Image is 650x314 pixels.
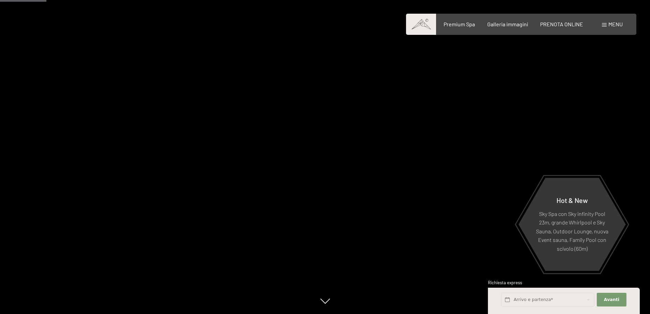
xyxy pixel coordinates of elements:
span: Hot & New [557,196,588,204]
a: Galleria immagini [487,21,528,27]
button: Avanti [597,293,626,307]
p: Sky Spa con Sky infinity Pool 23m, grande Whirlpool e Sky Sauna, Outdoor Lounge, nuova Event saun... [535,209,609,253]
a: Premium Spa [444,21,475,27]
a: PRENOTA ONLINE [540,21,583,27]
span: Richiesta express [488,280,522,285]
span: Avanti [604,297,619,303]
a: Hot & New Sky Spa con Sky infinity Pool 23m, grande Whirlpool e Sky Sauna, Outdoor Lounge, nuova ... [518,177,626,271]
span: Menu [608,21,623,27]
